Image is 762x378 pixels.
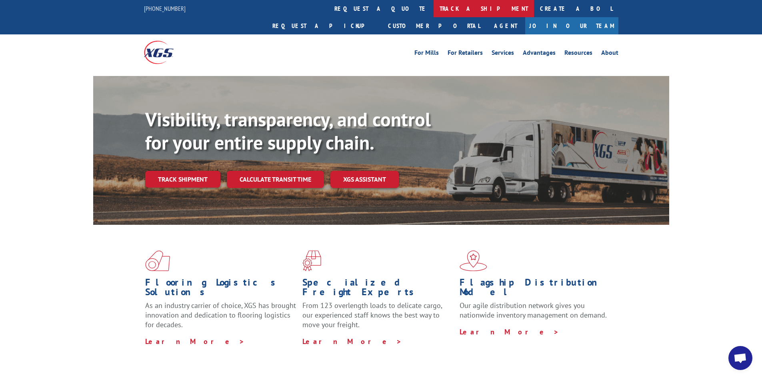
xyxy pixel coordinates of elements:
[145,171,220,188] a: Track shipment
[460,327,559,336] a: Learn More >
[145,107,431,155] b: Visibility, transparency, and control for your entire supply chain.
[302,337,402,346] a: Learn More >
[144,4,186,12] a: [PHONE_NUMBER]
[448,50,483,58] a: For Retailers
[266,17,382,34] a: Request a pickup
[145,250,170,271] img: xgs-icon-total-supply-chain-intelligence-red
[460,250,487,271] img: xgs-icon-flagship-distribution-model-red
[460,301,607,320] span: Our agile distribution network gives you nationwide inventory management on demand.
[414,50,439,58] a: For Mills
[227,171,324,188] a: Calculate transit time
[145,301,296,329] span: As an industry carrier of choice, XGS has brought innovation and dedication to flooring logistics...
[601,50,618,58] a: About
[564,50,592,58] a: Resources
[145,337,245,346] a: Learn More >
[525,17,618,34] a: Join Our Team
[145,278,296,301] h1: Flooring Logistics Solutions
[486,17,525,34] a: Agent
[523,50,556,58] a: Advantages
[460,278,611,301] h1: Flagship Distribution Model
[302,278,454,301] h1: Specialized Freight Experts
[302,250,321,271] img: xgs-icon-focused-on-flooring-red
[382,17,486,34] a: Customer Portal
[492,50,514,58] a: Services
[330,171,399,188] a: XGS ASSISTANT
[302,301,454,336] p: From 123 overlength loads to delicate cargo, our experienced staff knows the best way to move you...
[728,346,752,370] div: Open chat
